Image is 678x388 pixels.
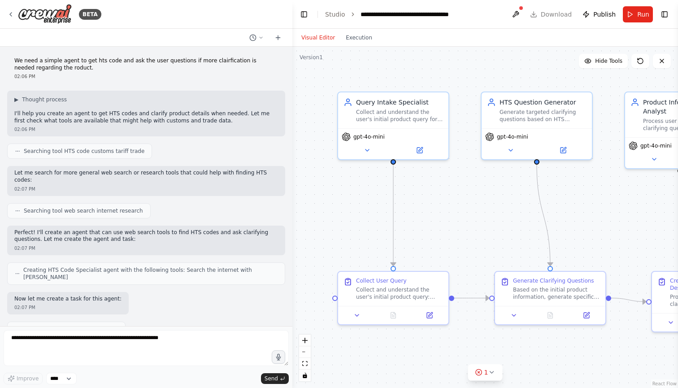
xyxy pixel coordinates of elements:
div: Query Intake Specialist [356,98,443,107]
div: Collect User QueryCollect and understand the user's initial product query: {user_query}. Gather b... [337,271,449,325]
span: Searching tool HTS code customs tariff trade [24,148,144,155]
button: fit view [299,358,311,370]
p: Perfect! I'll create an agent that can use web search tools to find HTS codes and ask clarifying ... [14,229,278,243]
div: Version 1 [300,54,323,61]
button: zoom out [299,346,311,358]
button: Click to speak your automation idea [272,350,285,364]
span: Searching tool web search internet research [24,207,143,214]
button: Open in side panel [394,145,445,156]
span: Creating HTS Code Specialist agent with the following tools: Search the internet with [PERSON_NAME] [23,266,278,281]
button: Improve [4,373,43,384]
div: Generate Clarifying Questions [513,277,594,284]
span: ▶ [14,96,18,103]
span: Thought process [22,96,67,103]
div: React Flow controls [299,335,311,381]
span: Send [265,375,278,382]
button: Publish [579,6,619,22]
button: Hide left sidebar [298,8,310,21]
button: No output available [374,310,413,321]
button: Open in side panel [538,145,588,156]
span: Hide Tools [595,57,622,65]
div: 02:07 PM [14,186,278,192]
span: 1 [484,368,488,377]
button: No output available [531,310,569,321]
div: Collect and understand the user's initial product query: {user_query}. Gather basic product infor... [356,286,443,301]
div: Collect User Query [356,277,407,284]
div: HTS Question Generator [500,98,587,107]
a: Studio [325,11,345,18]
span: gpt-4o-mini [497,133,528,140]
button: Run [623,6,653,22]
button: Start a new chat [271,32,285,43]
div: 02:07 PM [14,245,278,252]
p: I'll help you create an agent to get HTS codes and clarify product details when needed. Let me fi... [14,110,278,124]
div: 02:07 PM [14,304,122,311]
button: Switch to previous chat [246,32,267,43]
button: ▶Thought process [14,96,67,103]
div: 02:06 PM [14,73,278,80]
span: gpt-4o-mini [640,142,672,149]
button: Hide Tools [579,54,628,68]
span: Publish [593,10,616,19]
button: toggle interactivity [299,370,311,381]
nav: breadcrumb [325,10,449,19]
button: Show right sidebar [658,8,671,21]
g: Edge from 66f6f5de-aefb-4302-9131-2d69430f4955 to 071aebd1-d59a-4db3-bb34-6f32a4d7b5ba [454,294,489,303]
div: Collect and understand the user's initial product query for {user_query}, ensuring we have basic ... [356,109,443,123]
button: Open in side panel [414,310,445,321]
div: Generate targeted clarifying questions based on HTS classification requirements to gather specifi... [500,109,587,123]
div: HTS Question GeneratorGenerate targeted clarifying questions based on HTS classification requirem... [481,92,593,160]
g: Edge from bb04914c-be57-402c-bf34-91dc89f90eee to 66f6f5de-aefb-4302-9131-2d69430f4955 [389,165,398,266]
div: BETA [79,9,101,20]
div: 02:06 PM [14,126,278,133]
div: Query Intake SpecialistCollect and understand the user's initial product query for {user_query}, ... [337,92,449,160]
div: Generate Clarifying QuestionsBased on the initial product information, generate specific clarifyi... [494,271,606,325]
p: Now let me create a task for this agent: [14,296,122,303]
button: Visual Editor [296,32,340,43]
img: Logo [18,4,72,24]
button: 1 [468,364,503,381]
button: Execution [340,32,378,43]
button: Send [261,373,289,384]
g: Edge from 071aebd1-d59a-4db3-bb34-6f32a4d7b5ba to 6994a092-e5c1-425c-82e9-c8d088ca8310 [611,294,646,306]
button: zoom in [299,335,311,346]
span: gpt-4o-mini [353,133,385,140]
span: Improve [17,375,39,382]
g: Edge from eb844069-1b67-462e-ae98-a9239ee2e48b to 071aebd1-d59a-4db3-bb34-6f32a4d7b5ba [532,165,555,266]
a: React Flow attribution [652,381,677,386]
div: Based on the initial product information, generate specific clarifying questions about materials,... [513,286,600,301]
p: Let me search for more general web search or research tools that could help with finding HTS codes: [14,170,278,183]
p: We need a simple agent to get hts code and ask the user questions if more clairfication is needed... [14,57,278,71]
span: Run [637,10,649,19]
button: Open in side panel [571,310,602,321]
